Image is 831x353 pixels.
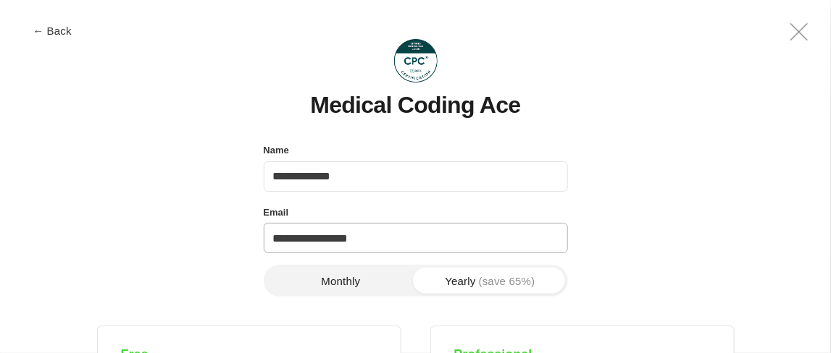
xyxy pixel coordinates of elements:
[264,141,289,160] label: Name
[416,268,565,294] button: Yearly(save 65%)
[264,161,568,192] input: Name
[310,93,520,118] h1: Medical Coding Ace
[33,25,43,36] span: ←
[264,223,568,253] input: Email
[267,268,416,294] button: Monthly
[23,25,81,36] button: ← Back
[479,276,535,286] span: (save 65%)
[394,39,438,82] img: Medical Coding Ace
[264,203,289,222] label: Email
